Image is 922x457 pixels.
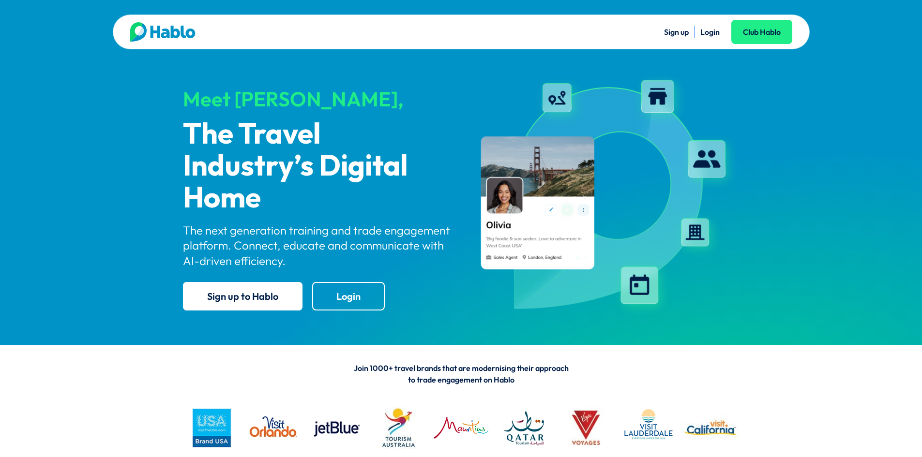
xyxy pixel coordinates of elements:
[312,282,385,310] a: Login
[682,399,740,457] img: vc logo
[307,399,365,457] img: jetblue
[370,399,427,457] img: Tourism Australia
[620,399,677,457] img: LAUDERDALE
[731,20,792,44] a: Club Hablo
[245,399,302,457] img: VO
[183,399,241,457] img: busa
[700,27,720,37] a: Login
[130,22,196,42] img: Hablo logo main 2
[183,88,453,110] div: Meet [PERSON_NAME],
[495,399,552,457] img: QATAR
[183,282,302,310] a: Sign up to Hablo
[432,399,490,457] img: MTPA
[557,399,615,457] img: VV logo
[183,223,453,268] p: The next generation training and trade engagement platform. Connect, educate and communicate with...
[664,27,689,37] a: Sign up
[469,72,740,319] img: hablo-profile-image
[183,119,453,215] p: The Travel Industry’s Digital Home
[354,363,569,384] span: Join 1000+ travel brands that are modernising their approach to trade engagement on Hablo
